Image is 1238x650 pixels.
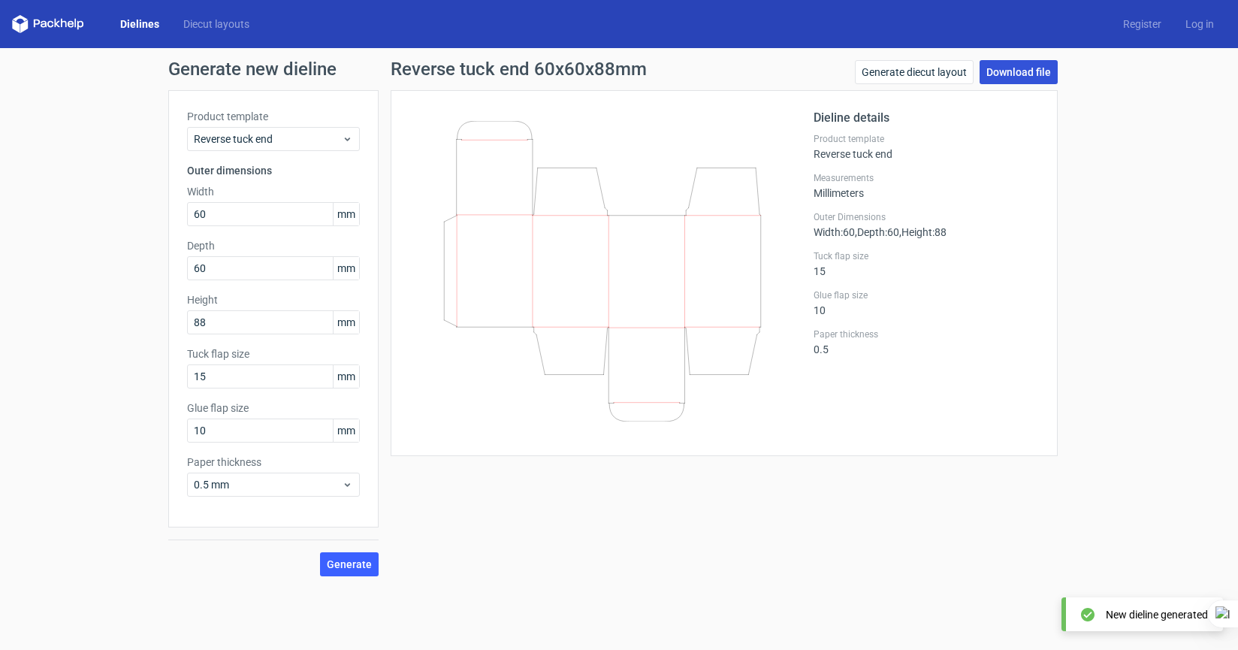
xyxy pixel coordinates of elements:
[333,203,359,225] span: mm
[899,226,947,238] span: , Height : 88
[327,559,372,570] span: Generate
[108,17,171,32] a: Dielines
[194,477,342,492] span: 0.5 mm
[320,552,379,576] button: Generate
[333,419,359,442] span: mm
[187,401,360,416] label: Glue flap size
[333,365,359,388] span: mm
[187,238,360,253] label: Depth
[187,184,360,199] label: Width
[980,60,1058,84] a: Download file
[814,226,855,238] span: Width : 60
[814,172,1039,184] label: Measurements
[187,292,360,307] label: Height
[814,328,1039,355] div: 0.5
[333,311,359,334] span: mm
[187,455,360,470] label: Paper thickness
[814,109,1039,127] h2: Dieline details
[171,17,261,32] a: Diecut layouts
[814,289,1039,301] label: Glue flap size
[814,250,1039,262] label: Tuck flap size
[855,226,899,238] span: , Depth : 60
[814,250,1039,277] div: 15
[187,163,360,178] h3: Outer dimensions
[814,133,1039,160] div: Reverse tuck end
[187,346,360,361] label: Tuck flap size
[1106,607,1208,622] div: New dieline generated
[187,109,360,124] label: Product template
[814,133,1039,145] label: Product template
[194,132,342,147] span: Reverse tuck end
[1173,17,1226,32] a: Log in
[855,60,974,84] a: Generate diecut layout
[168,60,1070,78] h1: Generate new dieline
[814,328,1039,340] label: Paper thickness
[391,60,647,78] h1: Reverse tuck end 60x60x88mm
[1111,17,1173,32] a: Register
[333,257,359,280] span: mm
[814,289,1039,316] div: 10
[814,172,1039,199] div: Millimeters
[814,211,1039,223] label: Outer Dimensions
